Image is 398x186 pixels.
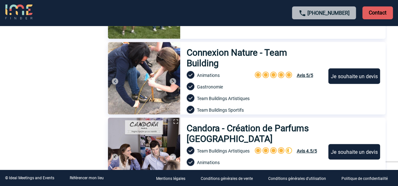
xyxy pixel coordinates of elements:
p: Conditions générales de vente [201,176,253,181]
p: Conditions générales d'utilisation [268,176,326,181]
div: © Ideal Meetings and Events [5,176,54,180]
h3: Candora - Création de Parfums [GEOGRAPHIC_DATA] [187,123,323,144]
p: Contact [362,6,393,19]
div: Je souhaite un devis [328,69,380,84]
a: [PHONE_NUMBER] [307,10,349,16]
img: check-circle-24-px-b.png [187,147,194,154]
span: Avis 5/5 [296,73,313,78]
img: check-circle-24-px-b.png [187,106,194,114]
img: check-circle-24-px-b.png [187,94,194,102]
img: call-24-px.png [298,9,306,17]
span: Animations [197,160,220,165]
img: check-circle-24-px-b.png [187,158,194,166]
p: Mentions légales [156,176,185,181]
span: Team Buildings Sportifs [197,107,244,113]
h3: Connexion Nature - Team Building [187,47,320,69]
a: Conditions générales d'utilisation [263,175,336,181]
span: Team Buildings Artistiques [197,96,250,101]
a: Conditions générales de vente [196,175,263,181]
a: Référencer mon lieu [70,176,104,180]
span: Gastronomie [197,84,223,89]
a: Mentions légales [151,175,196,181]
p: Politique de confidentialité [341,176,388,181]
span: Animations [197,73,220,78]
img: 4.jpg [108,42,180,115]
a: Politique de confidentialité [336,175,398,181]
div: Je souhaite un devis [328,144,380,160]
span: Avis 4.5/5 [296,148,317,153]
span: Team Buildings Artistiques [197,148,250,153]
img: check-circle-24-px-b.png [187,71,194,79]
img: check-circle-24-px-b.png [187,83,194,90]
